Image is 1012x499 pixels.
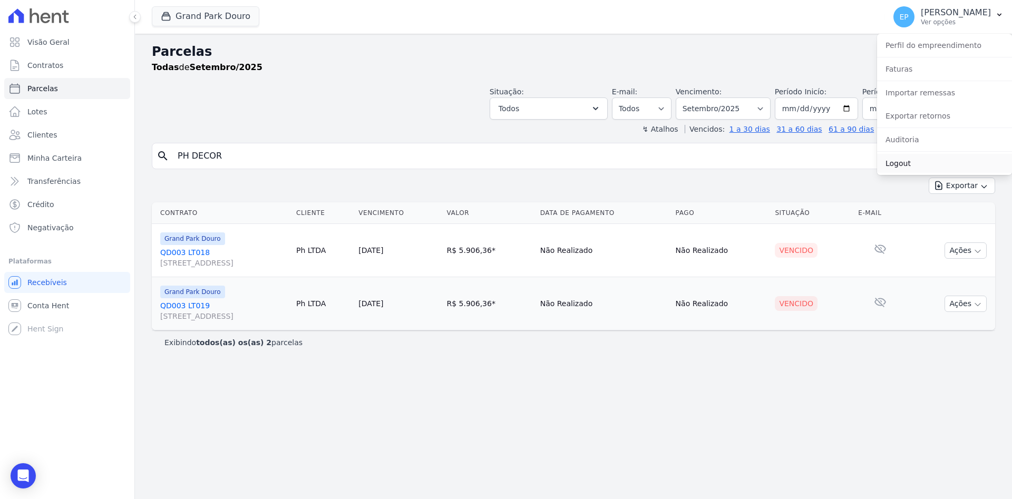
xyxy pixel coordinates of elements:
[776,125,822,133] a: 31 a 60 dias
[443,224,536,277] td: R$ 5.906,36
[27,277,67,288] span: Recebíveis
[354,202,442,224] th: Vencimento
[4,78,130,99] a: Parcelas
[4,295,130,316] a: Conta Hent
[152,202,292,224] th: Contrato
[4,124,130,145] a: Clientes
[536,202,672,224] th: Data de Pagamento
[27,37,70,47] span: Visão Geral
[536,224,672,277] td: Não Realizado
[771,202,854,224] th: Situação
[4,101,130,122] a: Lotes
[877,106,1012,125] a: Exportar retornos
[885,2,1012,32] button: EP [PERSON_NAME] Ver opções
[157,150,169,162] i: search
[4,55,130,76] a: Contratos
[676,87,722,96] label: Vencimento:
[292,202,354,224] th: Cliente
[443,277,536,330] td: R$ 5.906,36
[292,224,354,277] td: Ph LTDA
[877,83,1012,102] a: Importar remessas
[4,32,130,53] a: Visão Geral
[160,300,288,321] a: QD003 LT019[STREET_ADDRESS]
[4,272,130,293] a: Recebíveis
[877,130,1012,149] a: Auditoria
[190,62,262,72] strong: Setembro/2025
[775,87,826,96] label: Período Inicío:
[27,153,82,163] span: Minha Carteira
[854,202,906,224] th: E-mail
[27,83,58,94] span: Parcelas
[196,338,271,347] b: todos(as) os(as) 2
[160,286,225,298] span: Grand Park Douro
[443,202,536,224] th: Valor
[945,242,987,259] button: Ações
[877,36,1012,55] a: Perfil do empreendimento
[490,97,608,120] button: Todos
[4,148,130,169] a: Minha Carteira
[612,87,638,96] label: E-mail:
[877,60,1012,79] a: Faturas
[152,62,179,72] strong: Todas
[160,311,288,321] span: [STREET_ADDRESS]
[27,130,57,140] span: Clientes
[27,106,47,117] span: Lotes
[164,337,303,348] p: Exibindo parcelas
[921,7,991,18] p: [PERSON_NAME]
[899,13,908,21] span: EP
[4,194,130,215] a: Crédito
[672,202,771,224] th: Pago
[358,299,383,308] a: [DATE]
[862,86,946,97] label: Período Fim:
[921,18,991,26] p: Ver opções
[685,125,725,133] label: Vencidos:
[499,102,519,115] span: Todos
[27,176,81,187] span: Transferências
[775,296,818,311] div: Vencido
[27,199,54,210] span: Crédito
[8,255,126,268] div: Plataformas
[171,145,990,167] input: Buscar por nome do lote ou do cliente
[152,61,262,74] p: de
[11,463,36,488] div: Open Intercom Messenger
[929,178,995,194] button: Exportar
[4,171,130,192] a: Transferências
[4,217,130,238] a: Negativação
[152,6,259,26] button: Grand Park Douro
[292,277,354,330] td: Ph LTDA
[27,60,63,71] span: Contratos
[536,277,672,330] td: Não Realizado
[358,246,383,255] a: [DATE]
[775,243,818,258] div: Vencido
[490,87,524,96] label: Situação:
[27,300,69,311] span: Conta Hent
[672,224,771,277] td: Não Realizado
[160,258,288,268] span: [STREET_ADDRESS]
[160,232,225,245] span: Grand Park Douro
[729,125,770,133] a: 1 a 30 dias
[27,222,74,233] span: Negativação
[152,42,995,61] h2: Parcelas
[642,125,678,133] label: ↯ Atalhos
[945,296,987,312] button: Ações
[829,125,874,133] a: 61 a 90 dias
[672,277,771,330] td: Não Realizado
[877,154,1012,173] a: Logout
[160,247,288,268] a: QD003 LT018[STREET_ADDRESS]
